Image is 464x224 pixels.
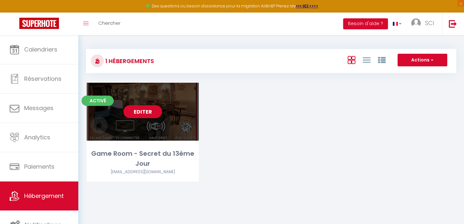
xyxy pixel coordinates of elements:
span: Messages [24,104,53,112]
span: Activé [82,96,114,106]
button: Besoin d'aide ? [343,18,388,29]
a: Chercher [93,13,125,35]
span: SCI [425,19,434,27]
span: Analytics [24,133,50,141]
img: logout [449,20,457,28]
span: Calendriers [24,45,57,53]
span: Hébergement [24,192,64,200]
img: Super Booking [19,18,59,29]
span: Chercher [98,20,121,26]
div: Airbnb [87,169,199,175]
a: >>> ICI <<<< [296,3,318,9]
img: ... [411,18,421,28]
span: Réservations [24,75,62,83]
a: Vue en Box [348,54,355,65]
div: Game Room - Secret du 13ème Jour [87,149,199,169]
a: Editer [123,105,162,118]
a: ... SCI [406,13,442,35]
a: Vue par Groupe [378,54,386,65]
h3: 1 Hébergements [104,54,154,68]
a: Vue en Liste [363,54,371,65]
span: Paiements [24,163,54,171]
button: Actions [398,54,447,67]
